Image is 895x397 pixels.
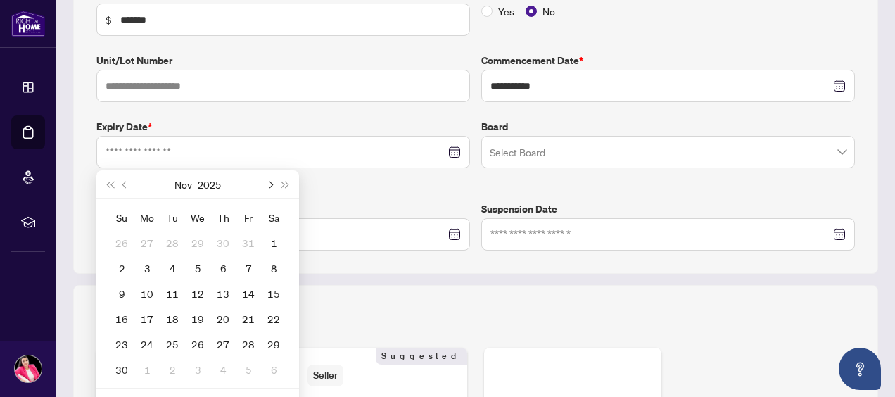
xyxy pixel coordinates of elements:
[139,234,155,251] div: 27
[106,12,112,27] span: $
[198,170,221,198] button: Choose a year
[236,306,261,332] td: 2025-11-21
[160,306,185,332] td: 2025-11-18
[134,306,160,332] td: 2025-11-17
[210,306,236,332] td: 2025-11-20
[265,336,282,353] div: 29
[96,172,203,182] span: Expiry Date is Required Field
[185,205,210,230] th: We
[113,336,130,353] div: 23
[164,361,181,378] div: 2
[236,256,261,281] td: 2025-11-07
[839,348,881,390] button: Open asap
[174,170,192,198] button: Choose a month
[215,310,231,327] div: 20
[139,336,155,353] div: 24
[164,336,181,353] div: 25
[261,281,286,306] td: 2025-11-15
[307,365,343,386] span: Seller
[113,361,130,378] div: 30
[240,310,257,327] div: 21
[134,332,160,357] td: 2025-11-24
[109,205,134,230] th: Su
[185,332,210,357] td: 2025-11-26
[164,285,181,302] div: 11
[160,332,185,357] td: 2025-11-25
[481,53,855,68] label: Commencement Date
[164,310,181,327] div: 18
[481,201,855,217] label: Suspension Date
[113,260,130,277] div: 2
[139,310,155,327] div: 17
[164,234,181,251] div: 28
[113,310,130,327] div: 16
[265,234,282,251] div: 1
[261,256,286,281] td: 2025-11-08
[134,256,160,281] td: 2025-11-03
[102,170,118,198] button: Last year (Control + left)
[160,230,185,256] td: 2025-10-28
[278,170,293,198] button: Next year (Control + right)
[113,234,130,251] div: 26
[240,260,257,277] div: 7
[109,281,134,306] td: 2025-11-09
[109,306,134,332] td: 2025-11-16
[185,357,210,382] td: 2025-12-03
[240,234,257,251] div: 31
[185,281,210,306] td: 2025-11-12
[189,260,206,277] div: 5
[96,119,470,134] label: Expiry Date
[261,306,286,332] td: 2025-11-22
[265,310,282,327] div: 22
[537,4,561,19] span: No
[240,361,257,378] div: 5
[189,310,206,327] div: 19
[185,306,210,332] td: 2025-11-19
[210,332,236,357] td: 2025-11-27
[134,205,160,230] th: Mo
[236,230,261,256] td: 2025-10-31
[215,285,231,302] div: 13
[265,285,282,302] div: 15
[109,256,134,281] td: 2025-11-02
[118,170,133,198] button: Previous month (PageUp)
[481,119,855,134] label: Board
[265,260,282,277] div: 8
[160,281,185,306] td: 2025-11-11
[160,357,185,382] td: 2025-12-02
[210,230,236,256] td: 2025-10-30
[134,281,160,306] td: 2025-11-10
[109,357,134,382] td: 2025-11-30
[210,256,236,281] td: 2025-11-06
[265,361,282,378] div: 6
[262,170,277,198] button: Next month (PageDown)
[11,11,45,37] img: logo
[210,357,236,382] td: 2025-12-04
[215,361,231,378] div: 4
[261,230,286,256] td: 2025-11-01
[109,230,134,256] td: 2025-10-26
[261,205,286,230] th: Sa
[185,256,210,281] td: 2025-11-05
[236,332,261,357] td: 2025-11-28
[139,285,155,302] div: 10
[240,336,257,353] div: 28
[189,361,206,378] div: 3
[96,53,470,68] label: Unit/Lot Number
[134,230,160,256] td: 2025-10-27
[261,357,286,382] td: 2025-12-06
[236,281,261,306] td: 2025-11-14
[15,355,42,382] img: Profile Icon
[139,260,155,277] div: 3
[236,357,261,382] td: 2025-12-05
[376,348,467,365] span: Suggested
[139,361,155,378] div: 1
[236,205,261,230] th: Fr
[240,285,257,302] div: 14
[189,285,206,302] div: 12
[185,230,210,256] td: 2025-10-29
[210,205,236,230] th: Th
[215,234,231,251] div: 30
[160,256,185,281] td: 2025-11-04
[160,205,185,230] th: Tu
